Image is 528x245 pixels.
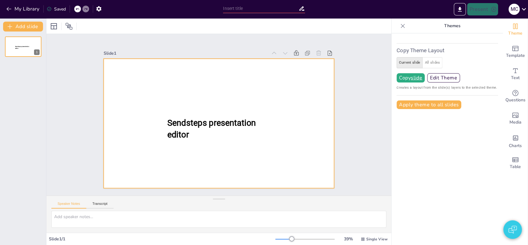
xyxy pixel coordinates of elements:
button: Edit Theme [427,73,460,82]
span: Media [509,119,522,126]
button: My Library [5,4,42,14]
div: Slide 1 [104,50,267,56]
button: all slides [422,57,442,68]
p: Themes [408,19,497,33]
u: slide [411,75,422,80]
span: Questions [505,97,526,103]
input: Insert title [223,4,298,13]
div: 39 % [341,236,356,242]
div: Add a table [503,152,528,174]
span: Position [65,23,73,30]
div: create layout [397,57,498,68]
div: 1 [34,49,40,55]
div: Get real-time input from your audience [503,85,528,108]
button: Add slide [3,22,43,32]
div: Layout [49,21,59,31]
div: Slide 1 / 1 [49,236,275,242]
span: Creates a layout from the slide(s) layers to the selected theme. [397,85,498,90]
button: Apply theme to all slides [397,100,461,109]
button: Transcript [86,202,114,209]
div: Saved [47,6,66,12]
span: Single View [366,237,388,242]
button: Copyslide [397,73,425,82]
div: Add text boxes [503,63,528,85]
button: Present [467,3,498,15]
div: M C [509,4,520,15]
span: Table [510,163,521,170]
div: 1 [5,36,41,57]
button: current slide [397,57,423,68]
h6: Copy Theme Layout [397,46,498,55]
button: Speaker Notes [51,202,86,209]
span: Sendsteps presentation editor [167,118,256,140]
button: M C [509,3,520,15]
span: Charts [509,142,522,149]
span: Template [506,52,525,59]
div: Add ready made slides [503,41,528,63]
span: Sendsteps presentation editor [15,46,29,49]
div: Change the overall theme [503,19,528,41]
span: Theme [508,30,522,37]
div: Add images, graphics, shapes or video [503,108,528,130]
div: Add charts and graphs [503,130,528,152]
span: Text [511,74,520,81]
button: Export to PowerPoint [454,3,466,15]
